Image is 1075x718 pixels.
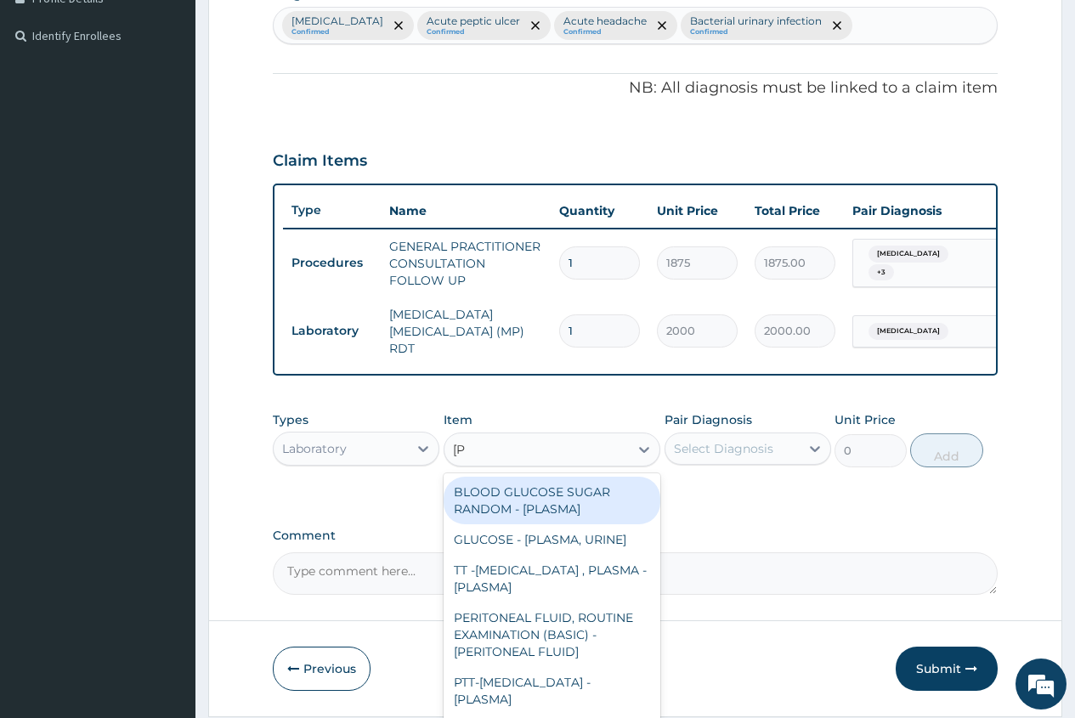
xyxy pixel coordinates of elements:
label: Pair Diagnosis [665,411,752,428]
th: Quantity [551,194,648,228]
span: + 3 [868,264,894,281]
p: Bacterial urinary infection [690,14,822,28]
p: NB: All diagnosis must be linked to a claim item [273,77,998,99]
th: Pair Diagnosis [844,194,1031,228]
div: TT -[MEDICAL_DATA] , PLASMA - [PLASMA] [444,555,661,602]
textarea: Type your message and hit 'Enter' [8,464,324,523]
div: GLUCOSE - [PLASMA, URINE] [444,524,661,555]
td: [MEDICAL_DATA] [MEDICAL_DATA] (MP) RDT [381,297,551,365]
th: Unit Price [648,194,746,228]
label: Types [273,413,308,427]
label: Unit Price [835,411,896,428]
small: Confirmed [563,28,647,37]
h3: Claim Items [273,152,367,171]
span: [MEDICAL_DATA] [868,323,948,340]
span: remove selection option [829,18,845,33]
button: Submit [896,647,998,691]
th: Total Price [746,194,844,228]
span: remove selection option [654,18,670,33]
td: GENERAL PRACTITIONER CONSULTATION FOLLOW UP [381,229,551,297]
span: remove selection option [528,18,543,33]
small: Confirmed [690,28,822,37]
div: PTT-[MEDICAL_DATA] - [PLASMA] [444,667,661,715]
label: Item [444,411,472,428]
div: Select Diagnosis [674,440,773,457]
div: Laboratory [282,440,347,457]
span: remove selection option [391,18,406,33]
small: Confirmed [427,28,520,37]
th: Name [381,194,551,228]
div: PERITONEAL FLUID, ROUTINE EXAMINATION (BASIC) - [PERITONEAL FLUID] [444,602,661,667]
td: Procedures [283,247,381,279]
label: Comment [273,529,998,543]
small: Confirmed [291,28,383,37]
p: Acute peptic ulcer [427,14,520,28]
div: Minimize live chat window [279,8,320,49]
p: Acute headache [563,14,647,28]
img: d_794563401_company_1708531726252_794563401 [31,85,69,127]
span: [MEDICAL_DATA] [868,246,948,263]
p: [MEDICAL_DATA] [291,14,383,28]
div: Chat with us now [88,95,286,117]
td: Laboratory [283,315,381,347]
button: Add [910,433,982,467]
th: Type [283,195,381,226]
span: We're online! [99,214,235,386]
div: BLOOD GLUCOSE SUGAR RANDOM - [PLASMA] [444,477,661,524]
button: Previous [273,647,371,691]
